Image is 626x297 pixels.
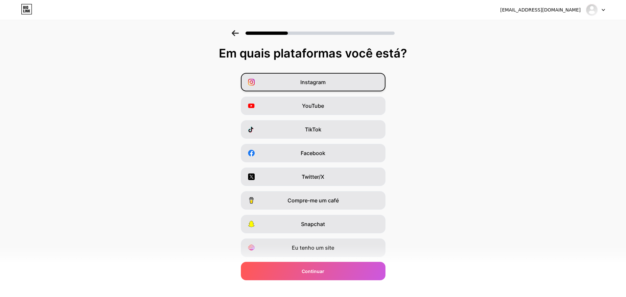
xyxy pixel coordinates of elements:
[302,173,324,180] font: Twitter/X
[219,46,407,60] font: Em quais plataformas você está?
[288,197,339,204] font: Compre-me um café
[300,79,326,85] font: Instagram
[305,126,321,133] font: TikTok
[302,268,324,274] font: Continuar
[586,4,598,16] img: fma
[292,244,334,251] font: Eu tenho um site
[500,7,581,12] font: [EMAIL_ADDRESS][DOMAIN_NAME]
[302,103,324,109] font: YouTube
[301,150,325,156] font: Facebook
[301,221,325,227] font: Snapchat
